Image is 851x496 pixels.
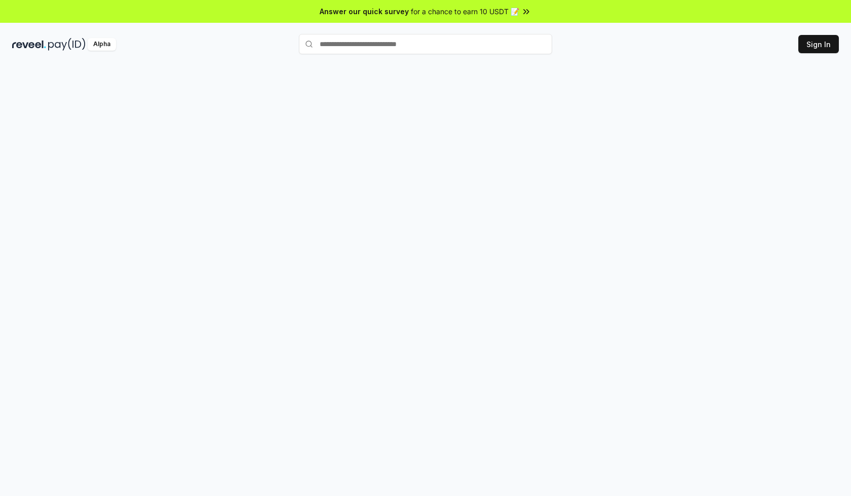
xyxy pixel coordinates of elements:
[320,6,409,17] span: Answer our quick survey
[88,38,116,51] div: Alpha
[411,6,519,17] span: for a chance to earn 10 USDT 📝
[48,38,86,51] img: pay_id
[12,38,46,51] img: reveel_dark
[798,35,839,53] button: Sign In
